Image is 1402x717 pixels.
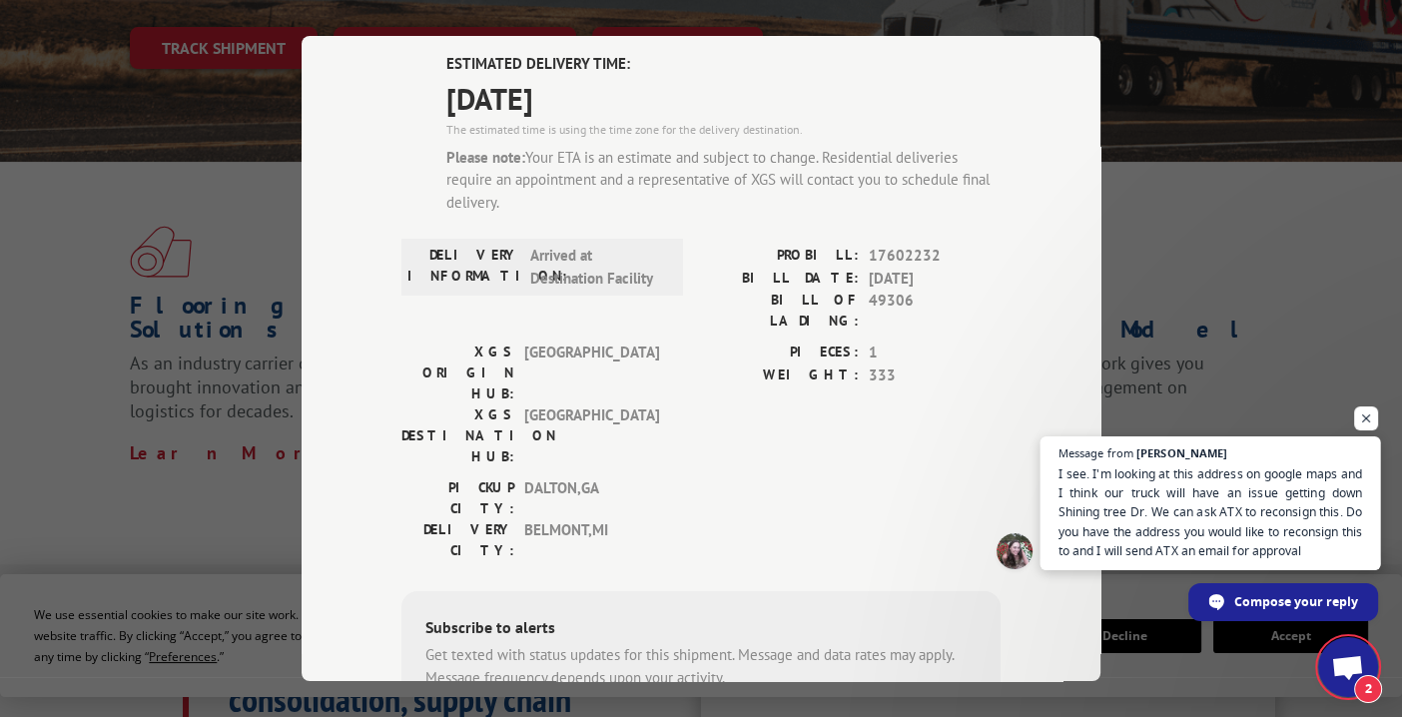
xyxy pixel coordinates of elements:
[425,644,977,689] div: Get texted with status updates for this shipment. Message and data rates may apply. Message frequ...
[701,245,859,268] label: PROBILL:
[869,363,1001,386] span: 333
[524,477,659,519] span: DALTON , GA
[1318,637,1378,697] div: Open chat
[446,75,1001,120] span: [DATE]
[524,404,659,467] span: [GEOGRAPHIC_DATA]
[701,363,859,386] label: WEIGHT:
[524,519,659,561] span: BELMONT , MI
[869,245,1001,268] span: 17602232
[1058,463,1363,559] span: I see. I'm looking at this address on google maps and I think our truck will have an issue gettin...
[446,120,1001,138] div: The estimated time is using the time zone for the delivery destination.
[446,147,525,166] strong: Please note:
[530,245,665,290] span: Arrived at Destination Facility
[401,519,514,561] label: DELIVERY CITY:
[401,477,514,519] label: PICKUP CITY:
[869,342,1001,364] span: 1
[407,245,520,290] label: DELIVERY INFORMATION:
[701,267,859,290] label: BILL DATE:
[1354,675,1382,703] span: 2
[446,53,1001,76] label: ESTIMATED DELIVERY TIME:
[401,404,514,467] label: XGS DESTINATION HUB:
[1136,447,1227,458] span: [PERSON_NAME]
[1234,584,1358,619] span: Compose your reply
[401,342,514,404] label: XGS ORIGIN HUB:
[701,290,859,332] label: BILL OF LADING:
[701,342,859,364] label: PIECES:
[425,615,977,644] div: Subscribe to alerts
[869,267,1001,290] span: [DATE]
[869,290,1001,332] span: 49306
[524,342,659,404] span: [GEOGRAPHIC_DATA]
[1058,447,1133,458] span: Message from
[446,146,1001,214] div: Your ETA is an estimate and subject to change. Residential deliveries require an appointment and ...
